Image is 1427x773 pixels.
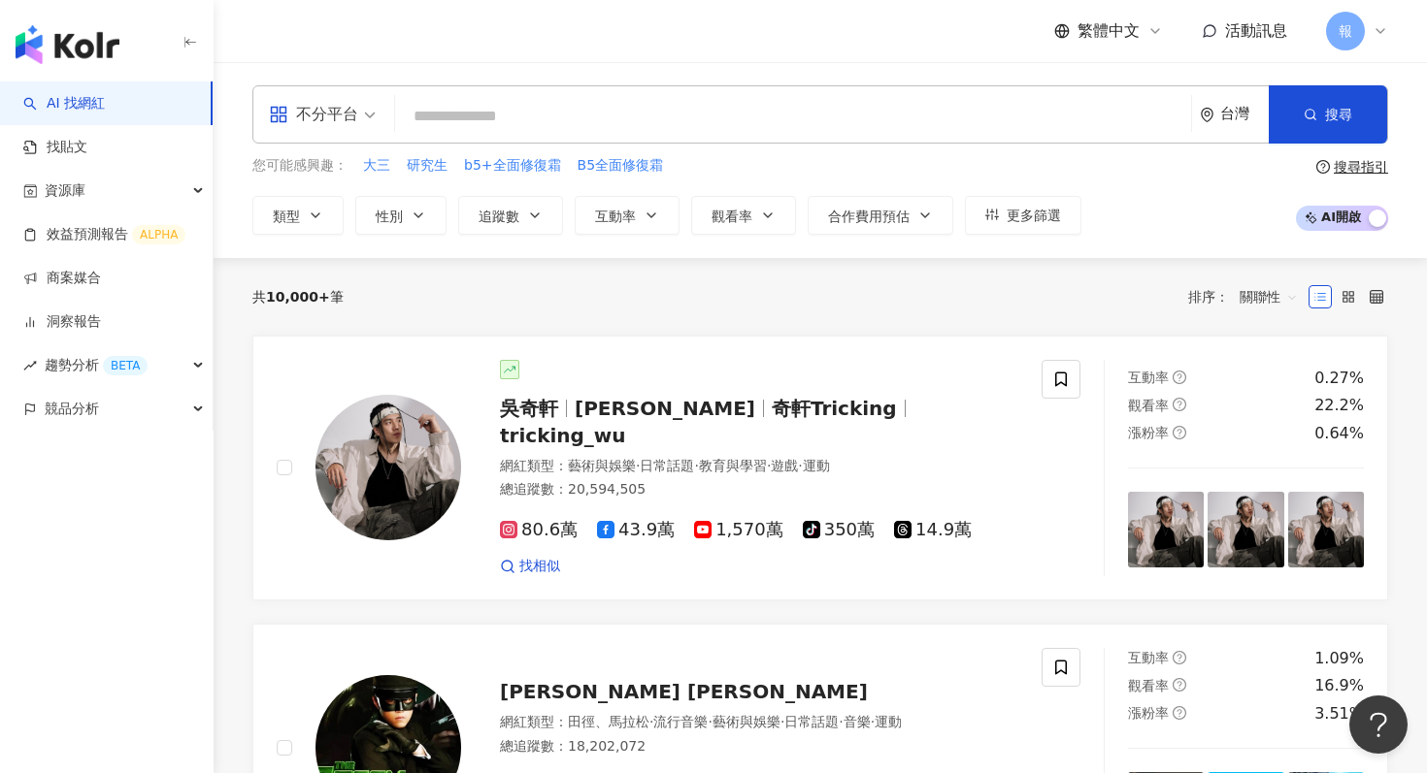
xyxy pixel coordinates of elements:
[500,520,578,540] span: 80.6萬
[500,680,868,703] span: [PERSON_NAME] [PERSON_NAME]
[713,714,780,729] span: 藝術與娛樂
[500,713,1018,732] div: 網紅類型 ：
[597,520,675,540] span: 43.9萬
[965,196,1081,235] button: 更多篩選
[269,99,358,130] div: 不分平台
[1188,281,1309,312] div: 排序：
[500,557,560,576] a: 找相似
[694,520,783,540] span: 1,570萬
[1173,651,1186,664] span: question-circle
[1078,20,1140,42] span: 繁體中文
[45,169,85,212] span: 資源庫
[45,387,99,431] span: 競品分析
[376,209,403,224] span: 性別
[636,458,640,473] span: ·
[1339,20,1352,42] span: 報
[1314,395,1364,416] div: 22.2%
[1269,85,1387,144] button: 搜尋
[578,156,664,176] span: B5全面修復霜
[1316,160,1330,174] span: question-circle
[500,397,558,420] span: 吳奇軒
[1128,678,1169,693] span: 觀看率
[500,424,626,447] span: tricking_wu
[784,714,839,729] span: 日常話題
[252,289,344,305] div: 共 筆
[1314,368,1364,389] div: 0.27%
[772,397,897,420] span: 奇軒Tricking
[839,714,843,729] span: ·
[362,155,391,177] button: 大三
[712,209,752,224] span: 觀看率
[16,25,119,64] img: logo
[1325,107,1352,122] span: 搜尋
[1173,398,1186,411] span: question-circle
[463,155,562,177] button: b5+全面修復霜
[23,269,101,288] a: 商案媒合
[1314,423,1364,444] div: 0.64%
[500,480,1018,499] div: 總追蹤數 ： 20,594,505
[1334,159,1388,175] div: 搜尋指引
[252,156,348,176] span: 您可能感興趣：
[315,395,461,540] img: KOL Avatar
[355,196,447,235] button: 性別
[1128,398,1169,413] span: 觀看率
[23,359,37,372] span: rise
[568,458,636,473] span: 藝術與娛樂
[1128,492,1204,567] img: post-image
[273,209,300,224] span: 類型
[500,737,1018,757] div: 總追蹤數 ： 18,202,072
[767,458,771,473] span: ·
[1200,108,1214,122] span: environment
[1314,648,1364,669] div: 1.09%
[844,714,871,729] span: 音樂
[1007,208,1061,223] span: 更多篩選
[875,714,902,729] span: 運動
[1314,703,1364,725] div: 3.51%
[406,155,448,177] button: 研究生
[23,312,101,332] a: 洞察報告
[575,196,680,235] button: 互動率
[103,356,148,375] div: BETA
[771,458,798,473] span: 遊戲
[458,196,563,235] button: 追蹤數
[780,714,784,729] span: ·
[1208,492,1283,567] img: post-image
[568,714,649,729] span: 田徑、馬拉松
[1288,492,1364,567] img: post-image
[252,336,1388,600] a: KOL Avatar吳奇軒[PERSON_NAME]奇軒Trickingtricking_wu網紅類型：藝術與娛樂·日常話題·教育與學習·遊戲·運動總追蹤數：20,594,50580.6萬43....
[1173,370,1186,384] span: question-circle
[1173,706,1186,720] span: question-circle
[708,714,712,729] span: ·
[1128,705,1169,721] span: 漲粉率
[640,458,694,473] span: 日常話題
[23,225,185,244] a: 效益預測報告ALPHA
[1225,21,1287,40] span: 活動訊息
[595,209,636,224] span: 互動率
[252,196,344,235] button: 類型
[803,520,875,540] span: 350萬
[828,209,910,224] span: 合作費用預估
[1349,695,1408,754] iframe: Help Scout Beacon - Open
[577,155,665,177] button: B5全面修復霜
[653,714,708,729] span: 流行音樂
[269,105,288,124] span: appstore
[798,458,802,473] span: ·
[23,138,87,157] a: 找貼文
[694,458,698,473] span: ·
[803,458,830,473] span: 運動
[45,343,148,387] span: 趨勢分析
[500,457,1018,476] div: 網紅類型 ：
[649,714,653,729] span: ·
[1128,425,1169,440] span: 漲粉率
[1220,106,1269,122] div: 台灣
[691,196,796,235] button: 觀看率
[808,196,953,235] button: 合作費用預估
[1240,281,1298,312] span: 關聯性
[23,94,105,113] a: searchAI 找網紅
[479,209,519,224] span: 追蹤數
[575,397,755,420] span: [PERSON_NAME]
[407,156,448,176] span: 研究生
[894,520,972,540] span: 14.9萬
[363,156,390,176] span: 大三
[266,289,330,305] span: 10,000+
